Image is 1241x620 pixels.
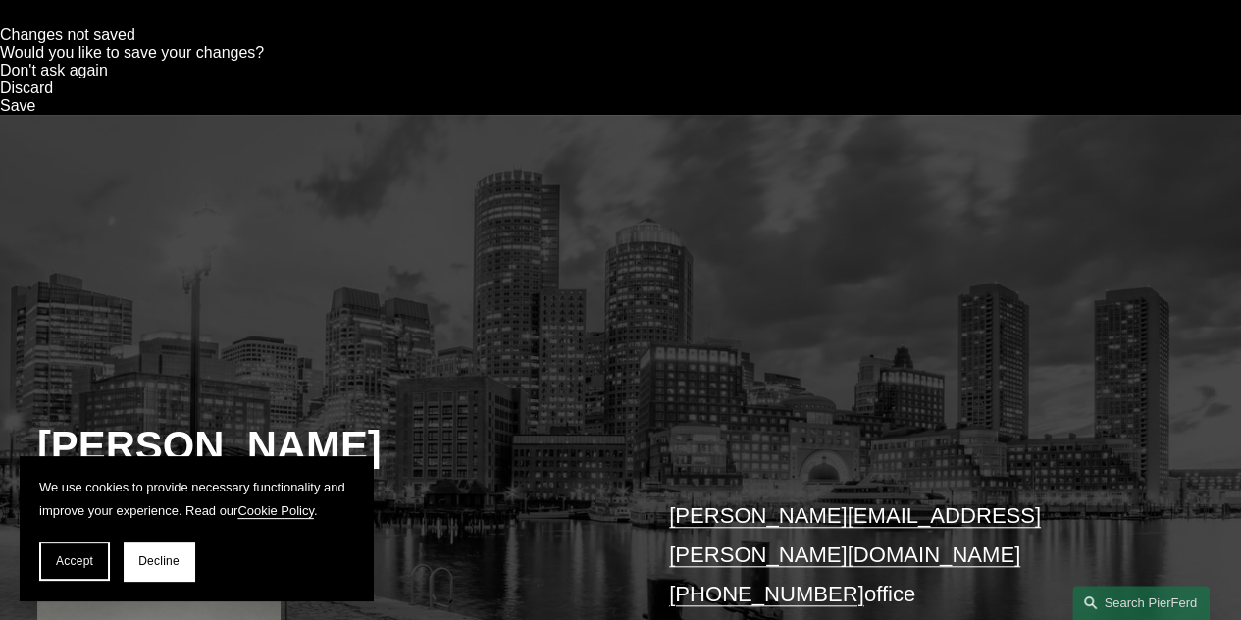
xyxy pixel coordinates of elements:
a: Search this site [1072,586,1210,620]
a: [PERSON_NAME][EMAIL_ADDRESS][PERSON_NAME][DOMAIN_NAME] [669,503,1041,567]
a: Cookie Policy [237,503,314,518]
a: [PHONE_NUMBER] [669,582,864,606]
button: Decline [124,542,194,581]
section: Cookie banner [20,456,373,600]
span: Decline [138,554,180,568]
h2: [PERSON_NAME] [37,422,621,472]
p: We use cookies to provide necessary functionality and improve your experience. Read our . [39,476,353,522]
span: Accept [56,554,93,568]
button: Accept [39,542,110,581]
